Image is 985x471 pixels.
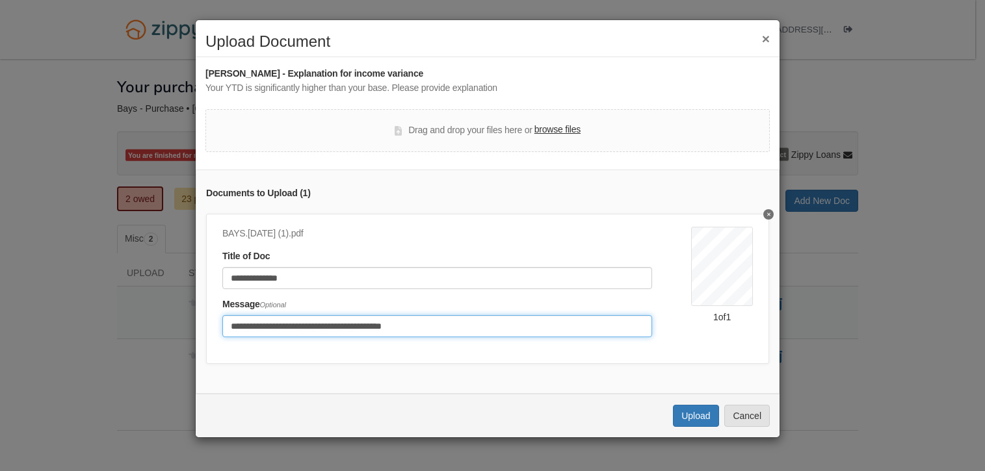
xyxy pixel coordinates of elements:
[395,123,581,138] div: Drag and drop your files here or
[260,301,286,309] span: Optional
[673,405,718,427] button: Upload
[205,33,770,50] h2: Upload Document
[222,267,652,289] input: Document Title
[205,67,770,81] div: [PERSON_NAME] - Explanation for income variance
[222,227,652,241] div: BAYS.[DATE] (1).pdf
[534,123,581,137] label: browse files
[762,32,770,45] button: ×
[222,315,652,337] input: Include any comments on this document
[763,209,774,220] button: Delete 3/7 Check Stub
[222,249,270,264] label: Title of Doc
[205,81,770,95] div: Your YTD is significantly higher than your base. Please provide explanation
[222,298,286,312] label: Message
[691,311,753,324] div: 1 of 1
[206,186,769,201] div: Documents to Upload ( 1 )
[724,405,770,427] button: Cancel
